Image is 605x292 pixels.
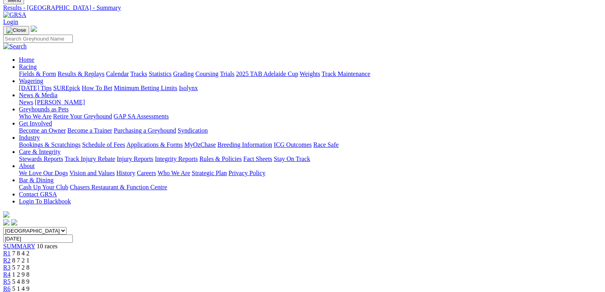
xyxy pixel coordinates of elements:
[12,257,30,264] span: 8 7 2 1
[65,155,115,162] a: Track Injury Rebate
[19,170,596,177] div: About
[155,155,198,162] a: Integrity Reports
[12,264,30,271] span: 5 7 2 8
[12,278,30,285] span: 5 4 8 9
[19,113,596,120] div: Greyhounds as Pets
[3,271,11,278] a: R4
[19,85,52,91] a: [DATE] Tips
[149,70,172,77] a: Statistics
[3,243,35,249] a: SUMMARY
[19,99,596,106] div: News & Media
[184,141,216,148] a: MyOzChase
[19,70,596,78] div: Racing
[217,141,272,148] a: Breeding Information
[19,56,34,63] a: Home
[126,141,183,148] a: Applications & Forms
[274,141,312,148] a: ICG Outcomes
[53,113,112,120] a: Retire Your Greyhound
[19,134,40,141] a: Industry
[12,250,30,257] span: 7 8 4 2
[19,63,37,70] a: Racing
[114,113,169,120] a: GAP SA Assessments
[19,127,596,134] div: Get Involved
[31,26,37,32] img: logo-grsa-white.png
[19,155,596,163] div: Care & Integrity
[19,113,52,120] a: Who We Are
[243,155,272,162] a: Fact Sheets
[117,155,153,162] a: Injury Reports
[130,70,147,77] a: Tracks
[67,127,112,134] a: Become a Trainer
[3,257,11,264] a: R2
[313,141,338,148] a: Race Safe
[106,70,129,77] a: Calendar
[11,219,17,225] img: twitter.svg
[19,141,80,148] a: Bookings & Scratchings
[116,170,135,176] a: History
[114,85,177,91] a: Minimum Betting Limits
[19,148,61,155] a: Care & Integrity
[3,35,73,43] input: Search
[3,211,9,218] img: logo-grsa-white.png
[19,120,52,127] a: Get Involved
[199,155,242,162] a: Rules & Policies
[58,70,104,77] a: Results & Replays
[3,4,596,11] a: Results - [GEOGRAPHIC_DATA] - Summary
[19,184,596,191] div: Bar & Dining
[19,99,33,105] a: News
[192,170,227,176] a: Strategic Plan
[6,27,26,33] img: Close
[322,70,370,77] a: Track Maintenance
[114,127,176,134] a: Purchasing a Greyhound
[19,85,596,92] div: Wagering
[236,70,298,77] a: 2025 TAB Adelaide Cup
[3,43,27,50] img: Search
[19,78,43,84] a: Wagering
[12,285,30,292] span: 5 1 4 9
[69,170,115,176] a: Vision and Values
[173,70,194,77] a: Grading
[19,177,54,183] a: Bar & Dining
[19,92,58,98] a: News & Media
[274,155,310,162] a: Stay On Track
[19,191,57,198] a: Contact GRSA
[19,198,71,205] a: Login To Blackbook
[19,170,68,176] a: We Love Our Dogs
[35,99,85,105] a: [PERSON_NAME]
[3,18,18,25] a: Login
[82,85,113,91] a: How To Bet
[19,141,596,148] div: Industry
[19,163,35,169] a: About
[3,250,11,257] a: R1
[19,155,63,162] a: Stewards Reports
[220,70,234,77] a: Trials
[3,11,26,18] img: GRSA
[300,70,320,77] a: Weights
[195,70,219,77] a: Coursing
[3,264,11,271] a: R3
[3,278,11,285] a: R5
[3,285,11,292] a: R6
[158,170,190,176] a: Who We Are
[82,141,125,148] a: Schedule of Fees
[3,26,29,35] button: Toggle navigation
[3,235,73,243] input: Select date
[19,184,68,190] a: Cash Up Your Club
[179,85,198,91] a: Isolynx
[137,170,156,176] a: Careers
[12,271,30,278] span: 1 2 9 8
[19,70,56,77] a: Fields & Form
[19,106,69,113] a: Greyhounds as Pets
[228,170,265,176] a: Privacy Policy
[53,85,80,91] a: SUREpick
[19,127,66,134] a: Become an Owner
[37,243,58,249] span: 10 races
